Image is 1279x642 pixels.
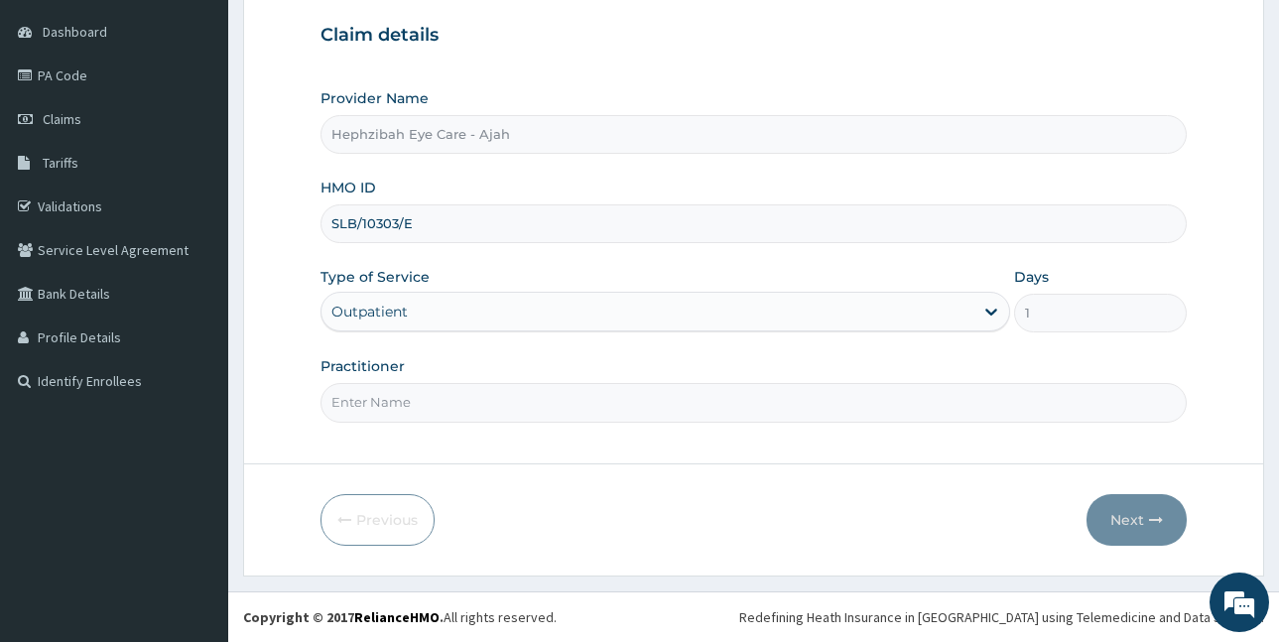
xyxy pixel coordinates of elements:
footer: All rights reserved. [228,591,1279,642]
label: Provider Name [320,88,429,108]
h3: Claim details [320,25,1187,47]
img: d_794563401_company_1708531726252_794563401 [37,99,80,149]
div: Redefining Heath Insurance in [GEOGRAPHIC_DATA] using Telemedicine and Data Science! [739,607,1264,627]
label: HMO ID [320,178,376,197]
label: Practitioner [320,356,405,376]
input: Enter Name [320,383,1187,422]
input: Enter HMO ID [320,204,1187,243]
span: Dashboard [43,23,107,41]
span: Claims [43,110,81,128]
label: Days [1014,267,1049,287]
span: We're online! [115,193,274,394]
textarea: Type your message and hit 'Enter' [10,430,378,499]
div: Minimize live chat window [325,10,373,58]
div: Outpatient [331,302,408,321]
button: Previous [320,494,435,546]
strong: Copyright © 2017 . [243,608,444,626]
button: Next [1087,494,1187,546]
span: Tariffs [43,154,78,172]
div: Chat with us now [103,111,333,137]
label: Type of Service [320,267,430,287]
a: RelianceHMO [354,608,440,626]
